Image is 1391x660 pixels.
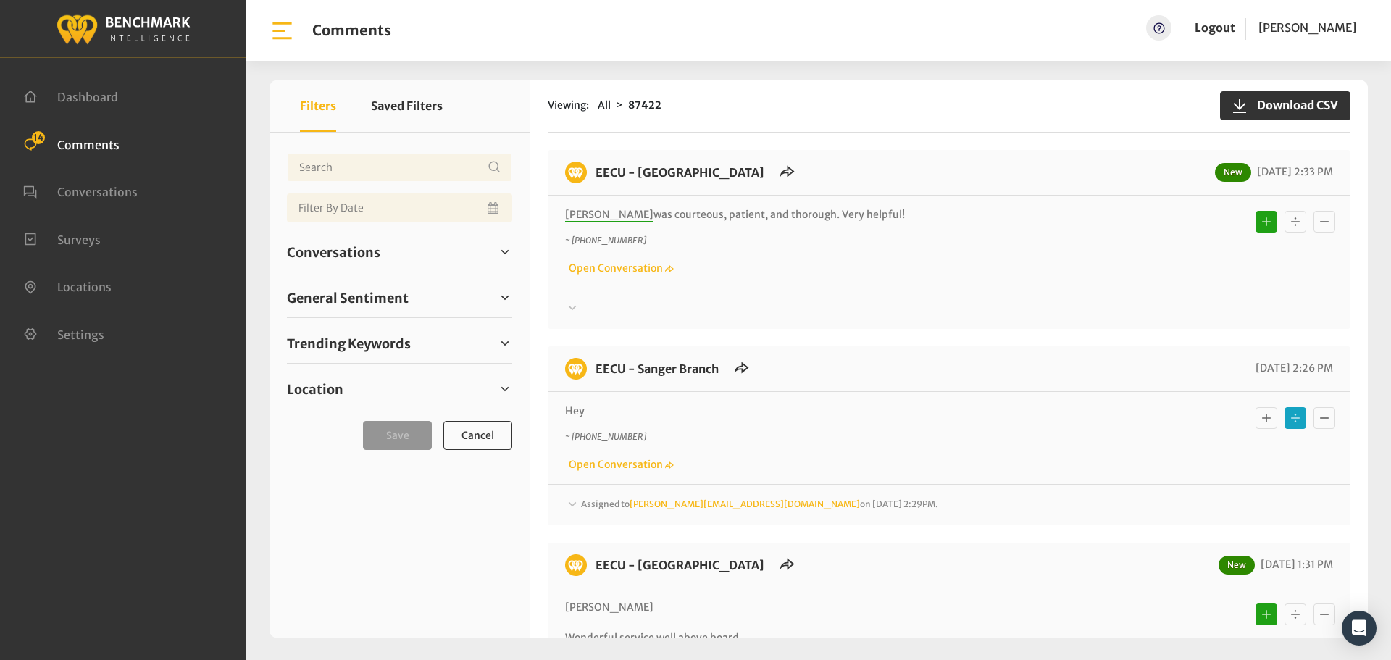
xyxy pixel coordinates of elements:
a: Open Conversation [565,458,674,471]
a: Conversations [23,183,138,198]
img: bar [270,18,295,43]
a: Dashboard [23,88,118,103]
span: Viewing: [548,98,589,113]
a: General Sentiment [287,287,512,309]
button: Open Calendar [485,193,504,222]
span: General Sentiment [287,288,409,308]
a: Logout [1195,15,1235,41]
p: Hey [565,404,1141,419]
h1: Comments [312,22,391,39]
a: Conversations [287,241,512,263]
button: Cancel [443,421,512,450]
span: [PERSON_NAME] [565,208,653,222]
span: New [1215,163,1251,182]
p: was courteous, patient, and thorough. Very helpful! [565,207,1141,222]
input: Username [287,153,512,182]
a: Logout [1195,20,1235,35]
a: Comments 14 [23,136,120,151]
span: Assigned to on [DATE] 2:29PM. [581,498,938,509]
span: New [1219,556,1255,575]
h6: EECU - Milburn [587,162,773,183]
button: Saved Filters [371,80,443,132]
a: Location [287,378,512,400]
a: Settings [23,326,104,341]
i: ~ [PHONE_NUMBER] [565,431,646,442]
img: benchmark [565,358,587,380]
a: EECU - Sanger Branch [596,362,719,376]
a: Surveys [23,231,101,246]
div: Basic example [1252,404,1339,433]
button: Filters [300,80,336,132]
span: Settings [57,327,104,341]
img: benchmark [565,554,587,576]
div: Basic example [1252,207,1339,236]
div: Basic example [1252,600,1339,629]
span: Surveys [57,232,101,246]
span: Trending Keywords [287,334,411,354]
span: Conversations [57,185,138,199]
button: Download CSV [1220,91,1350,120]
a: Open Conversation [565,262,674,275]
span: Download CSV [1248,96,1338,114]
input: Date range input field [287,193,512,222]
span: [DATE] 1:31 PM [1257,558,1333,571]
span: 14 [32,131,45,144]
a: [PERSON_NAME] [1258,15,1356,41]
span: Comments [57,137,120,151]
span: Locations [57,280,112,294]
h6: EECU - Sanger Branch [587,358,727,380]
p: [PERSON_NAME] Wonderful service well above board [565,600,1141,646]
span: All [598,99,611,112]
span: [DATE] 2:33 PM [1253,165,1333,178]
img: benchmark [565,162,587,183]
span: [PERSON_NAME] [1258,20,1356,35]
a: EECU - [GEOGRAPHIC_DATA] [596,165,764,180]
img: benchmark [56,11,191,46]
strong: 87422 [628,99,661,112]
span: Dashboard [57,90,118,104]
i: ~ [PHONE_NUMBER] [565,235,646,246]
a: EECU - [GEOGRAPHIC_DATA] [596,558,764,572]
a: Locations [23,278,112,293]
a: Trending Keywords [287,333,512,354]
span: [DATE] 2:26 PM [1252,362,1333,375]
div: Open Intercom Messenger [1342,611,1377,646]
a: [PERSON_NAME][EMAIL_ADDRESS][DOMAIN_NAME] [630,498,860,509]
div: Assigned to[PERSON_NAME][EMAIL_ADDRESS][DOMAIN_NAME]on [DATE] 2:29PM. [565,496,1333,514]
span: Conversations [287,243,380,262]
h6: EECU - Clovis Old Town [587,554,773,576]
span: Location [287,380,343,399]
